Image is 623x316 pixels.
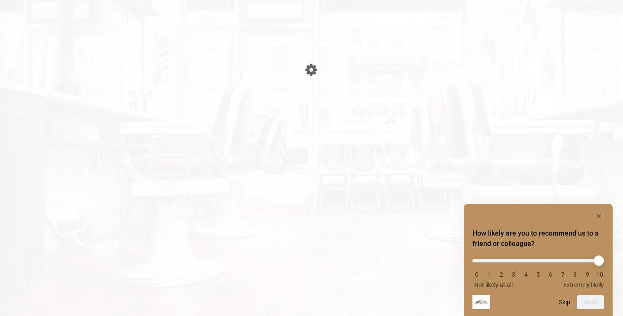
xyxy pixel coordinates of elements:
[595,271,604,278] li: 10
[497,271,506,278] li: 2
[577,295,604,309] button: Next question
[559,299,570,306] button: Skip
[472,211,604,309] div: How likely are you to recommend us to a friend or colleague? Select an option from 0 to 10, with ...
[563,281,604,288] span: Extremely likely
[594,211,604,221] button: Hide survey
[509,271,518,278] li: 3
[472,252,604,288] div: How likely are you to recommend us to a friend or colleague? Select an option from 0 to 10, with ...
[546,271,555,278] li: 6
[534,271,543,278] li: 5
[485,271,493,278] li: 1
[472,228,604,249] h2: How likely are you to recommend us to a friend or colleague? Select an option from 0 to 10, with ...
[472,271,481,278] li: 0
[522,271,530,278] li: 4
[571,271,579,278] li: 8
[474,281,513,288] span: Not likely at all
[583,271,592,278] li: 9
[559,271,567,278] li: 7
